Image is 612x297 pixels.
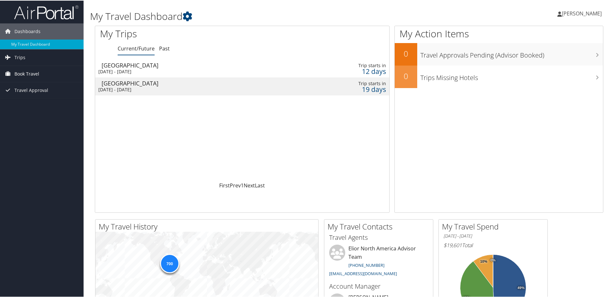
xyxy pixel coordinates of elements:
[323,68,386,74] div: 12 days
[328,221,433,231] h2: My Travel Contacts
[14,4,78,19] img: airportal-logo.png
[323,80,386,86] div: Trip starts in
[90,9,436,22] h1: My Travel Dashboard
[98,68,285,74] div: [DATE] - [DATE]
[326,244,431,278] li: Elior North America Advisor Team
[102,62,288,67] div: [GEOGRAPHIC_DATA]
[160,253,179,273] div: 700
[323,86,386,92] div: 19 days
[323,62,386,68] div: Trip starts in
[480,259,487,263] tspan: 10%
[395,42,603,65] a: 0Travel Approvals Pending (Advisor Booked)
[14,23,40,39] span: Dashboards
[562,9,602,16] span: [PERSON_NAME]
[444,241,543,248] h6: Total
[444,232,543,239] h6: [DATE] - [DATE]
[444,241,462,248] span: $19,601
[230,181,241,188] a: Prev
[219,181,230,188] a: First
[420,47,603,59] h3: Travel Approvals Pending (Advisor Booked)
[442,221,547,231] h2: My Travel Spend
[118,44,155,51] a: Current/Future
[14,65,39,81] span: Book Travel
[395,65,603,87] a: 0Trips Missing Hotels
[420,69,603,82] h3: Trips Missing Hotels
[491,258,496,262] tspan: 0%
[100,26,262,40] h1: My Trips
[159,44,170,51] a: Past
[14,82,48,98] span: Travel Approval
[395,26,603,40] h1: My Action Items
[395,70,417,81] h2: 0
[98,86,285,92] div: [DATE] - [DATE]
[329,270,397,276] a: [EMAIL_ADDRESS][DOMAIN_NAME]
[517,285,525,289] tspan: 49%
[255,181,265,188] a: Last
[329,281,428,290] h3: Account Manager
[395,48,417,59] h2: 0
[244,181,255,188] a: Next
[102,80,288,85] div: [GEOGRAPHIC_DATA]
[14,49,25,65] span: Trips
[329,232,428,241] h3: Travel Agents
[348,262,384,267] a: [PHONE_NUMBER]
[99,221,318,231] h2: My Travel History
[557,3,608,22] a: [PERSON_NAME]
[241,181,244,188] a: 1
